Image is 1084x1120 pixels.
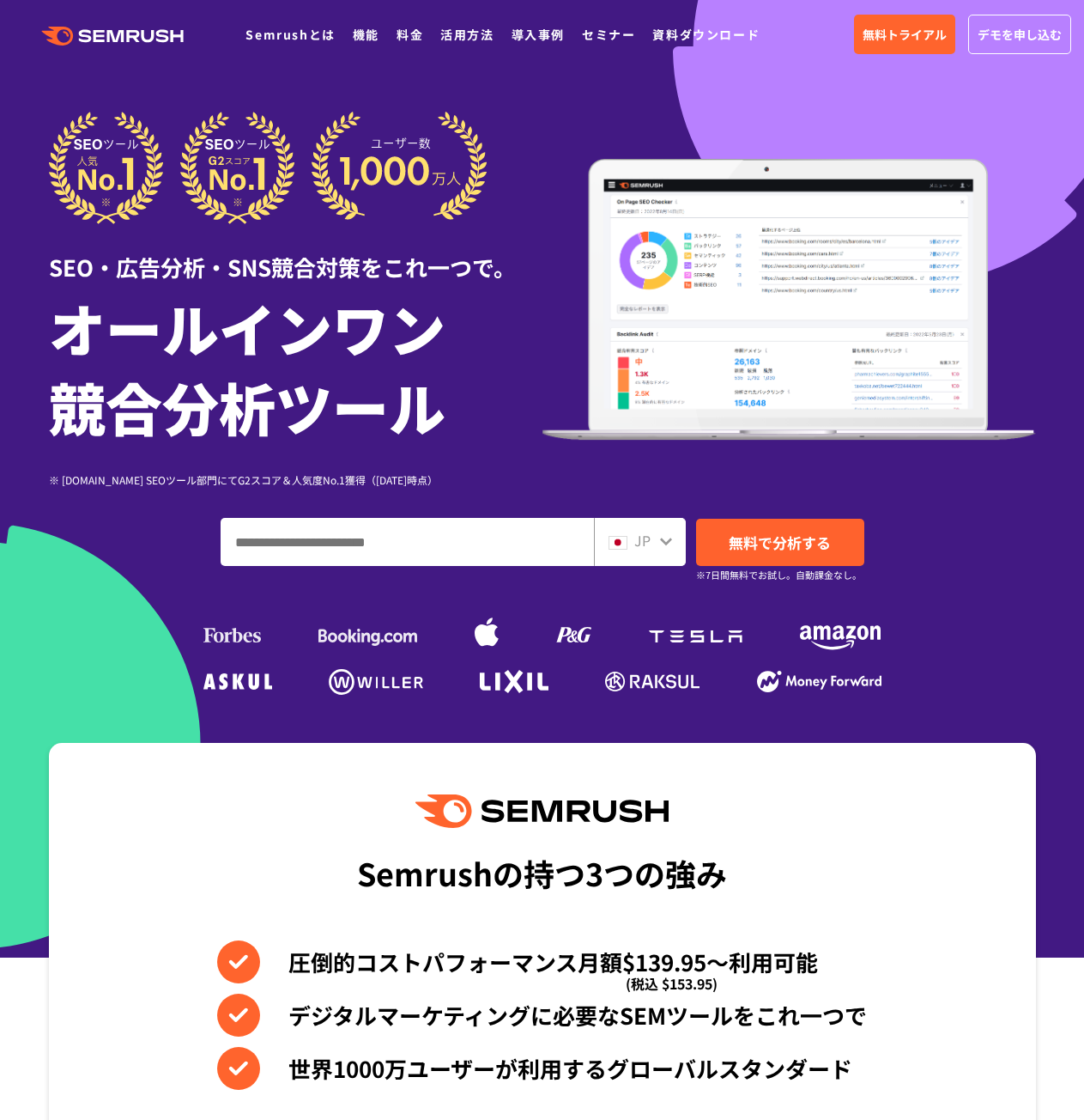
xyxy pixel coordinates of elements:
[440,26,494,43] a: 活用方法
[221,519,593,565] input: ドメイン、キーワードまたはURLを入力してください
[729,532,831,553] span: 無料で分析する
[512,26,565,43] a: 導入事例
[245,26,335,43] a: Semrushとは
[49,224,542,283] div: SEO・広告分析・SNS競合対策をこれ一つで。
[217,940,867,983] li: 圧倒的コストパフォーマンス月額$139.95〜利用可能
[49,288,542,446] h1: オールインワン 競合分析ツール
[353,26,379,43] a: 機能
[854,15,955,54] a: 無料トライアル
[652,26,760,43] a: 資料ダウンロード
[696,567,862,583] small: ※7日間無料でお試し。自動課金なし。
[415,794,668,828] img: Semrush
[397,26,423,43] a: 料金
[968,15,1071,54] a: デモを申し込む
[582,26,635,43] a: セミナー
[217,994,867,1037] li: デジタルマーケティングに必要なSEMツールをこれ一つで
[217,1047,867,1090] li: 世界1000万ユーザーが利用するグローバルスタンダード
[357,841,727,904] div: Semrushの持つ3つの強み
[863,25,947,44] span: 無料トライアル
[49,472,542,488] div: ※ [DOMAIN_NAME] SEOツール部門にてG2スコア＆人気度No.1獲得（[DATE]時点）
[634,530,651,551] span: JP
[978,25,1062,44] span: デモを申し込む
[696,519,864,566] a: 無料で分析する
[626,962,718,1005] span: (税込 $153.95)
